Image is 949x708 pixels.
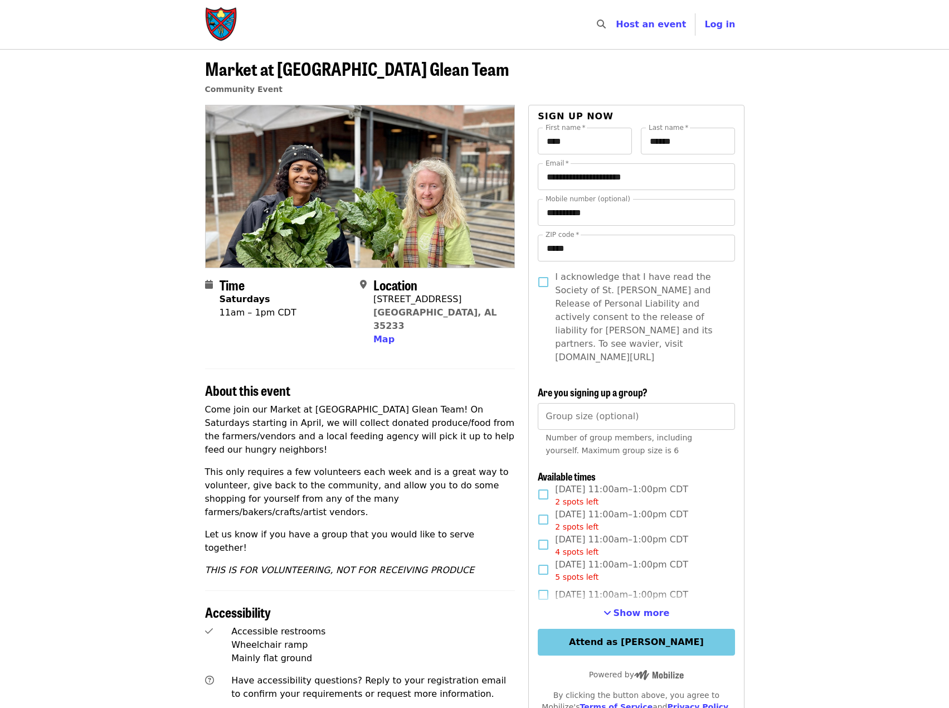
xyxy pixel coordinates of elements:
span: Show more [614,608,670,618]
span: 4 spots left [555,547,598,556]
input: ZIP code [538,235,734,261]
span: [DATE] 11:00am–1:00pm CDT [555,558,688,583]
span: Sign up now [538,111,614,122]
i: check icon [205,626,213,637]
p: Come join our Market at [GEOGRAPHIC_DATA] Glean Team! On Saturdays starting in April, we will col... [205,403,515,457]
span: Accessibility [205,602,271,622]
span: Time [220,275,245,294]
input: [object Object] [538,403,734,430]
span: Have accessibility questions? Reply to your registration email to confirm your requirements or re... [231,675,506,699]
div: Wheelchair ramp [231,638,515,652]
input: Last name [641,128,735,154]
a: [GEOGRAPHIC_DATA], AL 35233 [373,307,497,331]
div: [STREET_ADDRESS] [373,293,506,306]
span: About this event [205,380,290,400]
span: 5 spots left [555,573,598,581]
input: Search [612,11,621,38]
img: Society of St. Andrew - Home [205,7,239,42]
div: 11am – 1pm CDT [220,306,296,319]
input: Mobile number (optional) [538,199,734,226]
i: question-circle icon [205,675,214,686]
span: Market at [GEOGRAPHIC_DATA] Glean Team [205,55,509,81]
a: Host an event [616,19,686,30]
span: Available times [538,469,596,483]
input: First name [538,128,632,154]
a: Community Event [205,85,283,94]
span: I acknowledge that I have read the Society of St. [PERSON_NAME] and Release of Personal Liability... [555,270,726,364]
strong: Saturdays [220,294,270,304]
span: 2 spots left [555,522,598,531]
input: Email [538,163,734,190]
span: [DATE] 11:00am–1:00pm CDT [555,483,688,508]
button: Map [373,333,395,346]
span: Location [373,275,417,294]
label: Email [546,160,569,167]
span: Number of group members, including yourself. Maximum group size is 6 [546,433,692,455]
label: ZIP code [546,231,579,238]
label: Last name [649,124,688,131]
p: Let us know if you have a group that you would like to serve together! [205,528,515,555]
p: This only requires a few volunteers each week and is a great way to volunteer, give back to the c... [205,465,515,519]
button: Attend as [PERSON_NAME] [538,629,734,656]
img: Market at Pepper Place Glean Team organized by Society of St. Andrew [206,105,515,267]
button: See more timeslots [604,607,670,620]
button: Log in [695,13,744,36]
label: First name [546,124,586,131]
div: Accessible restrooms [231,625,515,638]
span: Powered by [589,670,684,679]
img: Powered by Mobilize [634,670,684,680]
span: [DATE] 11:00am–1:00pm CDT [555,508,688,533]
label: Mobile number (optional) [546,196,630,202]
em: THIS IS FOR VOLUNTEERING, NOT FOR RECEIVING PRODUCE [205,565,475,575]
span: [DATE] 11:00am–1:00pm CDT [555,533,688,558]
span: 2 spots left [555,497,598,506]
i: map-marker-alt icon [360,279,367,290]
span: Are you signing up a group? [538,385,648,399]
span: Log in [704,19,735,30]
div: Mainly flat ground [231,652,515,665]
i: calendar icon [205,279,213,290]
i: search icon [597,19,606,30]
span: [DATE] 11:00am–1:00pm CDT [555,588,688,602]
span: Map [373,334,395,345]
